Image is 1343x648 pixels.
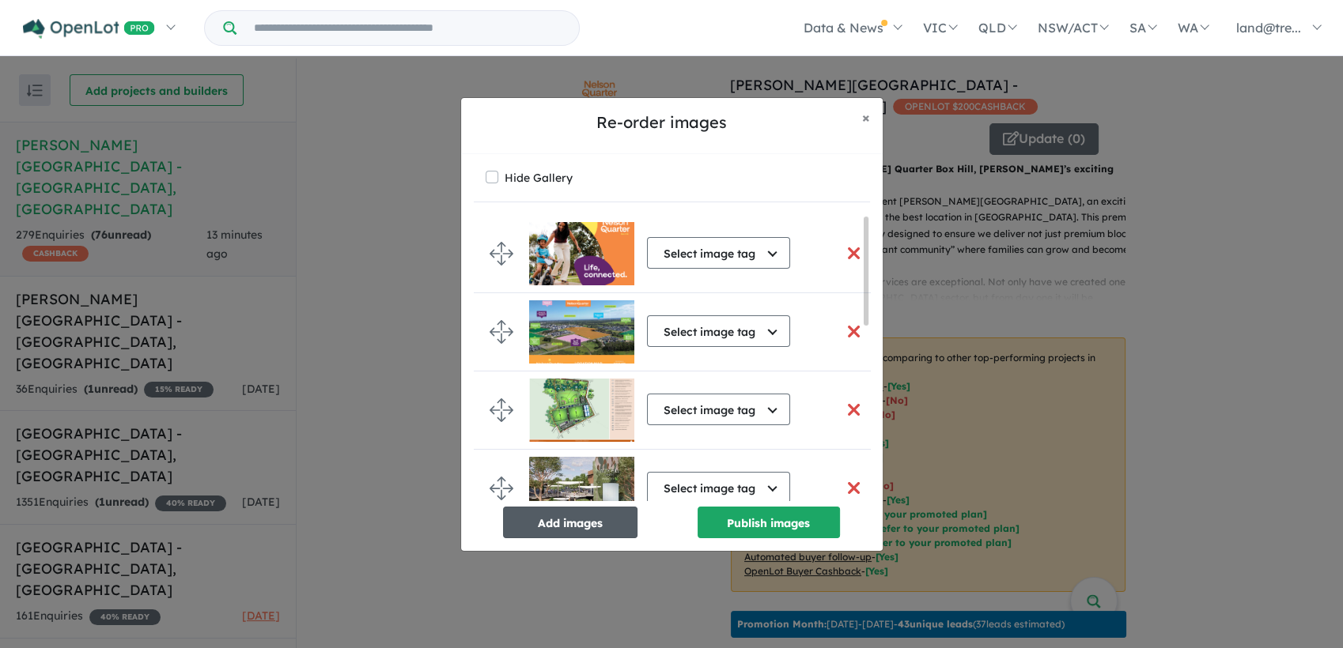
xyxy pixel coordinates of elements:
[490,320,513,344] img: drag.svg
[647,237,790,269] button: Select image tag
[505,167,573,189] label: Hide Gallery
[240,11,576,45] input: Try estate name, suburb, builder or developer
[529,222,634,285] img: Nelson%20Quarter%20Estate%20-%20Box%20Hill___1744843737.jpg
[474,111,849,134] h5: Re-order images
[529,379,634,442] img: Nelson%20Quarter%20Estate%20-%20Box%20Hill___1754971799.jpg
[490,477,513,500] img: drag.svg
[529,300,634,364] img: Nelson%20Quarter%20Estate%20-%20Box%20Hill___1745300752.jpg
[490,242,513,266] img: drag.svg
[647,315,790,347] button: Select image tag
[1236,20,1301,36] span: land@tre...
[503,507,637,538] button: Add images
[490,398,513,422] img: drag.svg
[647,394,790,425] button: Select image tag
[23,19,155,39] img: Openlot PRO Logo White
[529,457,634,520] img: Nelson%20Quarter%20Estate%20-%20Box%20Hill___1754971865.jpg
[862,108,870,126] span: ×
[647,472,790,503] button: Select image tag
[698,507,840,538] button: Publish images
